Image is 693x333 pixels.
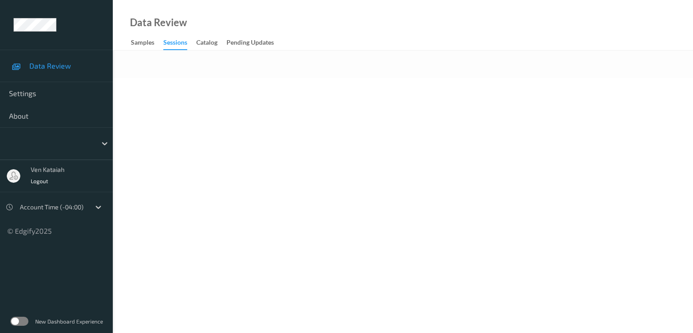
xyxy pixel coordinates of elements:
[226,38,274,49] div: Pending Updates
[163,37,196,50] a: Sessions
[226,37,283,49] a: Pending Updates
[130,18,187,27] div: Data Review
[196,38,217,49] div: Catalog
[196,37,226,49] a: Catalog
[131,37,163,49] a: Samples
[131,38,154,49] div: Samples
[163,38,187,50] div: Sessions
